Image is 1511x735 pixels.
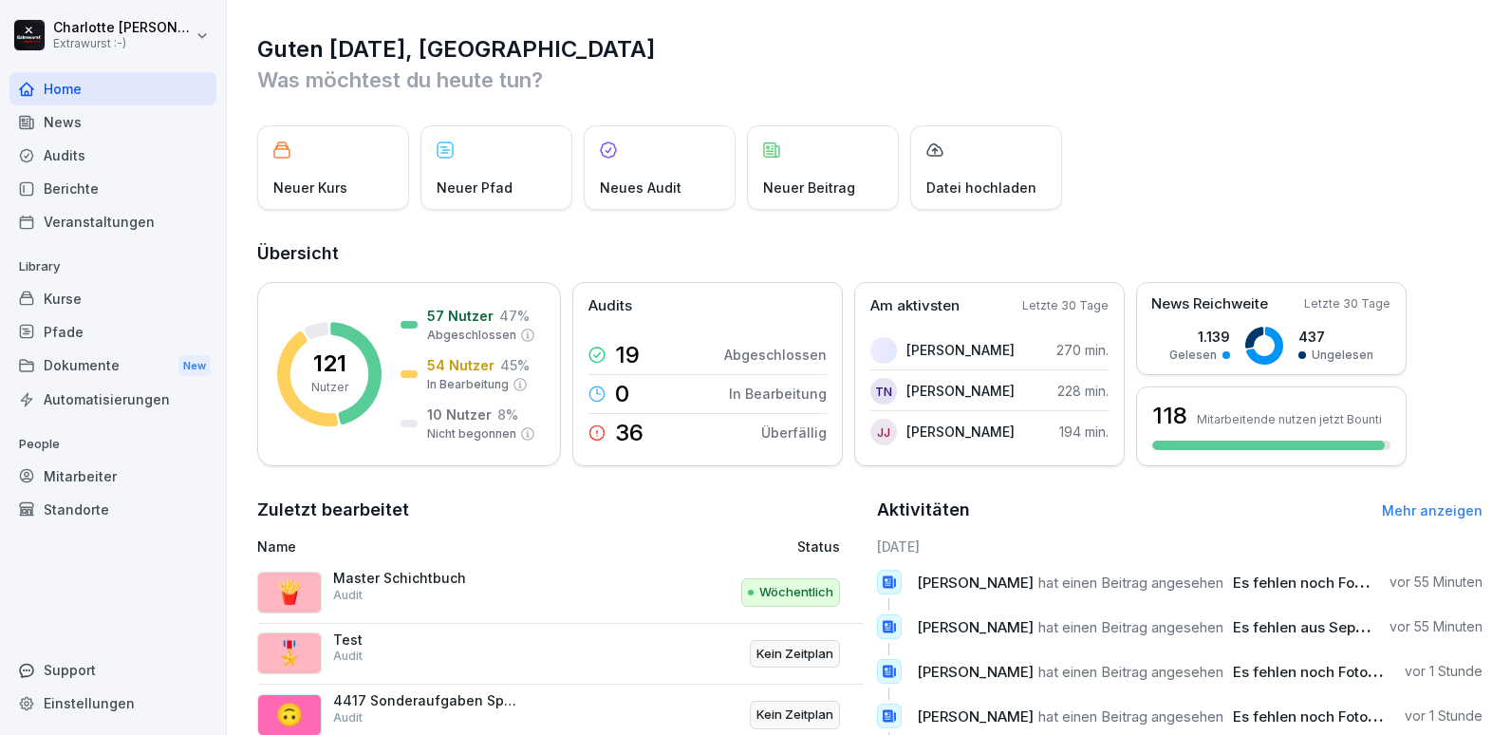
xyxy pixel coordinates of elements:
p: Mitarbeitende nutzen jetzt Bounti [1197,412,1382,426]
p: 0 [615,383,629,405]
p: Nicht begonnen [427,425,516,443]
span: [PERSON_NAME] [917,574,1034,592]
a: Mitarbeiter [9,460,216,493]
p: Test [333,631,523,649]
p: Wöchentlich [759,583,833,602]
p: Ungelesen [1312,347,1373,364]
p: 🙃 [275,698,304,732]
span: [PERSON_NAME] [917,618,1034,636]
h6: [DATE] [877,537,1483,556]
p: [PERSON_NAME] [906,340,1015,360]
p: Charlotte [PERSON_NAME] [53,20,192,36]
div: JJ [870,419,897,445]
p: Neues Audit [600,178,681,198]
p: 10 Nutzer [427,405,492,424]
p: Neuer Kurs [273,178,347,198]
img: kuy3p40g7ra17kfpybsyb0b8.png [870,337,897,364]
div: Pfade [9,315,216,349]
p: Audit [333,587,363,604]
a: Einstellungen [9,687,216,720]
p: Audit [333,709,363,726]
p: Am aktivsten [870,295,960,317]
span: hat einen Beitrag angesehen [1038,618,1223,636]
h2: Aktivitäten [877,497,970,523]
a: 🎖️TestAuditKein Zeitplan [257,624,864,686]
p: News Reichweite [1151,293,1268,315]
div: TN [870,378,897,405]
p: 4417 Sonderaufgaben Spätschicht Dienstag [333,692,523,709]
p: [PERSON_NAME] [906,422,1015,442]
p: People [9,429,216,460]
h1: Guten [DATE], [GEOGRAPHIC_DATA] [257,34,1483,65]
p: 1.139 [1169,327,1230,347]
p: Abgeschlossen [724,345,827,365]
p: 19 [615,344,640,367]
p: Extrawurst :-) [53,37,192,50]
a: Home [9,72,216,105]
a: Kurse [9,282,216,315]
p: 45 % [500,355,530,375]
a: 🍟Master SchichtbuchAuditWöchentlich [257,562,864,624]
p: Was möchtest du heute tun? [257,65,1483,95]
p: Letzte 30 Tage [1022,297,1109,314]
div: Dokumente [9,349,216,384]
p: 270 min. [1056,340,1109,360]
p: 🎖️ [275,636,304,670]
a: Audits [9,139,216,172]
span: [PERSON_NAME] [917,707,1034,726]
span: hat einen Beitrag angesehen [1038,663,1223,681]
p: Abgeschlossen [427,327,516,344]
a: Mehr anzeigen [1382,502,1483,518]
h3: 118 [1152,400,1187,432]
p: Audits [588,295,632,317]
p: 54 Nutzer [427,355,494,375]
p: vor 1 Stunde [1405,662,1483,681]
div: New [178,355,211,377]
h2: Zuletzt bearbeitet [257,497,864,523]
p: Neuer Beitrag [763,178,855,198]
p: Gelesen [1169,347,1217,364]
p: Letzte 30 Tage [1304,295,1390,312]
p: 57 Nutzer [427,306,494,326]
p: 🍟 [275,575,304,610]
p: 194 min. [1059,422,1109,442]
span: hat einen Beitrag angesehen [1038,574,1223,592]
p: vor 55 Minuten [1390,573,1483,592]
p: 36 [615,422,644,444]
p: 121 [313,352,346,375]
p: Kein Zeitplan [756,645,833,664]
p: Audit [333,648,363,665]
p: In Bearbeitung [729,384,827,404]
p: 437 [1298,327,1373,347]
p: vor 1 Stunde [1405,707,1483,726]
a: News [9,105,216,139]
p: In Bearbeitung [427,376,509,393]
p: Library [9,252,216,282]
h2: Übersicht [257,240,1483,267]
a: Standorte [9,493,216,526]
a: Berichte [9,172,216,205]
div: Automatisierungen [9,383,216,416]
p: [PERSON_NAME] [906,381,1015,401]
span: [PERSON_NAME] [917,663,1034,681]
p: Überfällig [761,423,827,443]
p: vor 55 Minuten [1390,617,1483,636]
p: Kein Zeitplan [756,706,833,725]
p: Name [257,537,631,556]
a: Veranstaltungen [9,205,216,238]
a: DokumenteNew [9,349,216,384]
p: Datei hochladen [926,178,1036,198]
p: 228 min. [1057,381,1109,401]
p: Nutzer [311,379,348,396]
p: 8 % [497,405,518,424]
span: hat einen Beitrag angesehen [1038,707,1223,726]
p: Master Schichtbuch [333,570,523,587]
